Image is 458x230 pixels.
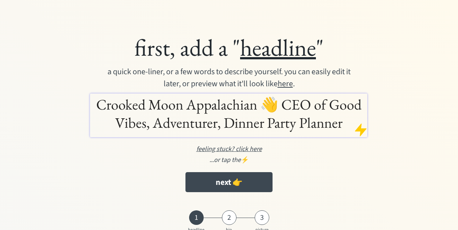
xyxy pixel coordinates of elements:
[59,33,399,62] div: first, add a " "
[255,213,269,222] div: 3
[222,213,236,222] div: 2
[99,66,359,90] div: a quick one-liner, or a few words to describe yourself. you can easily edit it later, or preview ...
[278,78,293,90] u: here
[240,32,316,63] u: headline
[185,172,272,192] button: next 👉
[189,213,204,222] div: 1
[92,95,365,132] h1: Crooked Moon Appalachian 👋 CEO of Good Vibes, Adventurer, Dinner Party Planner
[210,155,241,164] em: ...or tap the
[59,155,399,165] div: ⚡️
[196,144,262,154] u: feeling stuck? click here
